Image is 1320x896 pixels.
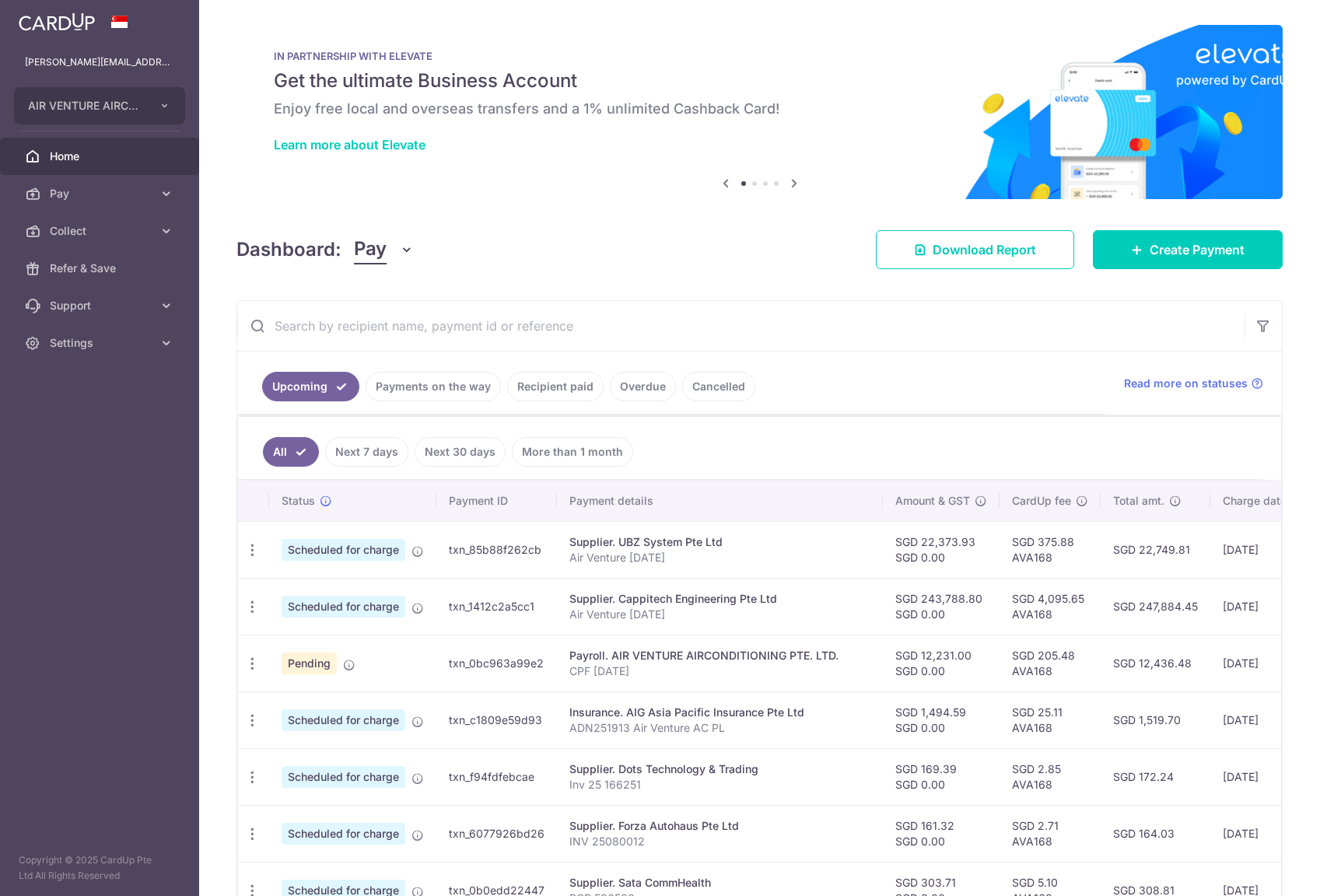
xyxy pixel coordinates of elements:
img: CardUp [19,12,95,31]
span: AIR VENTURE AIRCONDITIONING PTE. LTD. [28,98,143,114]
td: [DATE] [1210,691,1316,748]
th: Payment ID [436,481,557,521]
span: Charge date [1223,493,1287,509]
p: [PERSON_NAME][EMAIL_ADDRESS][DOMAIN_NAME] [25,54,174,70]
span: Scheduled for charge [282,823,405,845]
h5: Get the ultimate Business Account [274,68,1245,93]
span: Support [50,298,152,313]
td: SGD 205.48 AVA168 [1000,635,1101,691]
td: SGD 172.24 [1101,748,1210,805]
a: Overdue [610,372,676,401]
a: Create Payment [1093,230,1283,269]
td: [DATE] [1210,578,1316,635]
td: txn_1412c2a5cc1 [436,578,557,635]
td: SGD 12,231.00 SGD 0.00 [883,635,1000,691]
span: Status [282,493,315,509]
div: Insurance. AIG Asia Pacific Insurance Pte Ltd [569,705,870,720]
button: Pay [354,235,414,264]
td: SGD 243,788.80 SGD 0.00 [883,578,1000,635]
span: Collect [50,223,152,239]
td: SGD 2.85 AVA168 [1000,748,1101,805]
a: Next 7 days [325,437,408,467]
span: Pending [282,653,337,674]
td: SGD 161.32 SGD 0.00 [883,805,1000,862]
p: ADN251913 Air Venture AC PL [569,720,870,736]
p: IN PARTNERSHIP WITH ELEVATE [274,50,1245,62]
div: Supplier. UBZ System Pte Ltd [569,534,870,550]
td: SGD 4,095.65 AVA168 [1000,578,1101,635]
a: Cancelled [682,372,755,401]
td: [DATE] [1210,635,1316,691]
a: Payments on the way [366,372,501,401]
td: SGD 12,436.48 [1101,635,1210,691]
input: Search by recipient name, payment id or reference [237,301,1245,351]
a: Learn more about Elevate [274,137,425,152]
td: txn_c1809e59d93 [436,691,557,748]
span: Download Report [933,240,1036,259]
td: txn_6077926bd26 [436,805,557,862]
td: SGD 1,519.70 [1101,691,1210,748]
span: CardUp fee [1012,493,1071,509]
span: Settings [50,335,152,351]
a: Upcoming [262,372,359,401]
div: Supplier. Forza Autohaus Pte Ltd [569,818,870,834]
p: CPF [DATE] [569,663,870,679]
span: Read more on statuses [1124,376,1248,391]
a: All [263,437,319,467]
td: SGD 2.71 AVA168 [1000,805,1101,862]
a: More than 1 month [512,437,633,467]
td: SGD 22,749.81 [1101,521,1210,578]
p: Inv 25 166251 [569,777,870,793]
div: Supplier. Dots Technology & Trading [569,761,870,777]
div: Supplier. Cappitech Engineering Pte Ltd [569,591,870,607]
a: Read more on statuses [1124,376,1263,391]
td: SGD 375.88 AVA168 [1000,521,1101,578]
h6: Enjoy free local and overseas transfers and a 1% unlimited Cashback Card! [274,100,1245,118]
td: txn_0bc963a99e2 [436,635,557,691]
td: SGD 25.11 AVA168 [1000,691,1101,748]
td: SGD 22,373.93 SGD 0.00 [883,521,1000,578]
button: AIR VENTURE AIRCONDITIONING PTE. LTD. [14,87,185,124]
a: Download Report [876,230,1074,269]
td: [DATE] [1210,805,1316,862]
span: Scheduled for charge [282,596,405,618]
span: Scheduled for charge [282,539,405,561]
span: Total amt. [1113,493,1164,509]
span: Refer & Save [50,261,152,276]
p: Air Venture [DATE] [569,550,870,565]
img: Renovation banner [236,25,1283,199]
th: Payment details [557,481,883,521]
p: Air Venture [DATE] [569,607,870,622]
h4: Dashboard: [236,236,341,264]
p: INV 25080012 [569,834,870,849]
td: SGD 1,494.59 SGD 0.00 [883,691,1000,748]
a: Recipient paid [507,372,604,401]
a: Next 30 days [415,437,506,467]
td: txn_85b88f262cb [436,521,557,578]
span: Pay [50,186,152,201]
span: Home [50,149,152,164]
td: SGD 164.03 [1101,805,1210,862]
span: Amount & GST [895,493,970,509]
td: txn_f94fdfebcae [436,748,557,805]
td: SGD 247,884.45 [1101,578,1210,635]
td: [DATE] [1210,521,1316,578]
td: SGD 169.39 SGD 0.00 [883,748,1000,805]
span: Scheduled for charge [282,766,405,788]
span: Create Payment [1150,240,1245,259]
td: [DATE] [1210,748,1316,805]
span: Scheduled for charge [282,709,405,731]
span: Pay [354,235,387,264]
div: Supplier. Sata CommHealth [569,875,870,891]
div: Payroll. AIR VENTURE AIRCONDITIONING PTE. LTD. [569,648,870,663]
